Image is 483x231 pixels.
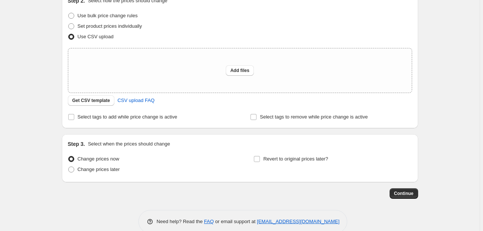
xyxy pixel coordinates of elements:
p: Select when the prices should change [88,140,170,148]
span: Add files [230,67,249,73]
button: Add files [226,65,254,76]
button: Continue [390,188,418,199]
span: Use CSV upload [78,34,114,39]
span: Select tags to add while price change is active [78,114,177,120]
a: CSV upload FAQ [113,94,159,106]
span: Change prices now [78,156,119,162]
span: or email support at [214,219,257,224]
span: Need help? Read the [157,219,204,224]
span: Get CSV template [72,97,110,103]
span: Set product prices individually [78,23,142,29]
span: Select tags to remove while price change is active [260,114,368,120]
span: Change prices later [78,166,120,172]
h2: Step 3. [68,140,85,148]
span: Continue [394,190,414,196]
a: [EMAIL_ADDRESS][DOMAIN_NAME] [257,219,339,224]
span: CSV upload FAQ [117,97,154,104]
button: Get CSV template [68,95,115,106]
a: FAQ [204,219,214,224]
span: Revert to original prices later? [263,156,328,162]
span: Use bulk price change rules [78,13,138,18]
